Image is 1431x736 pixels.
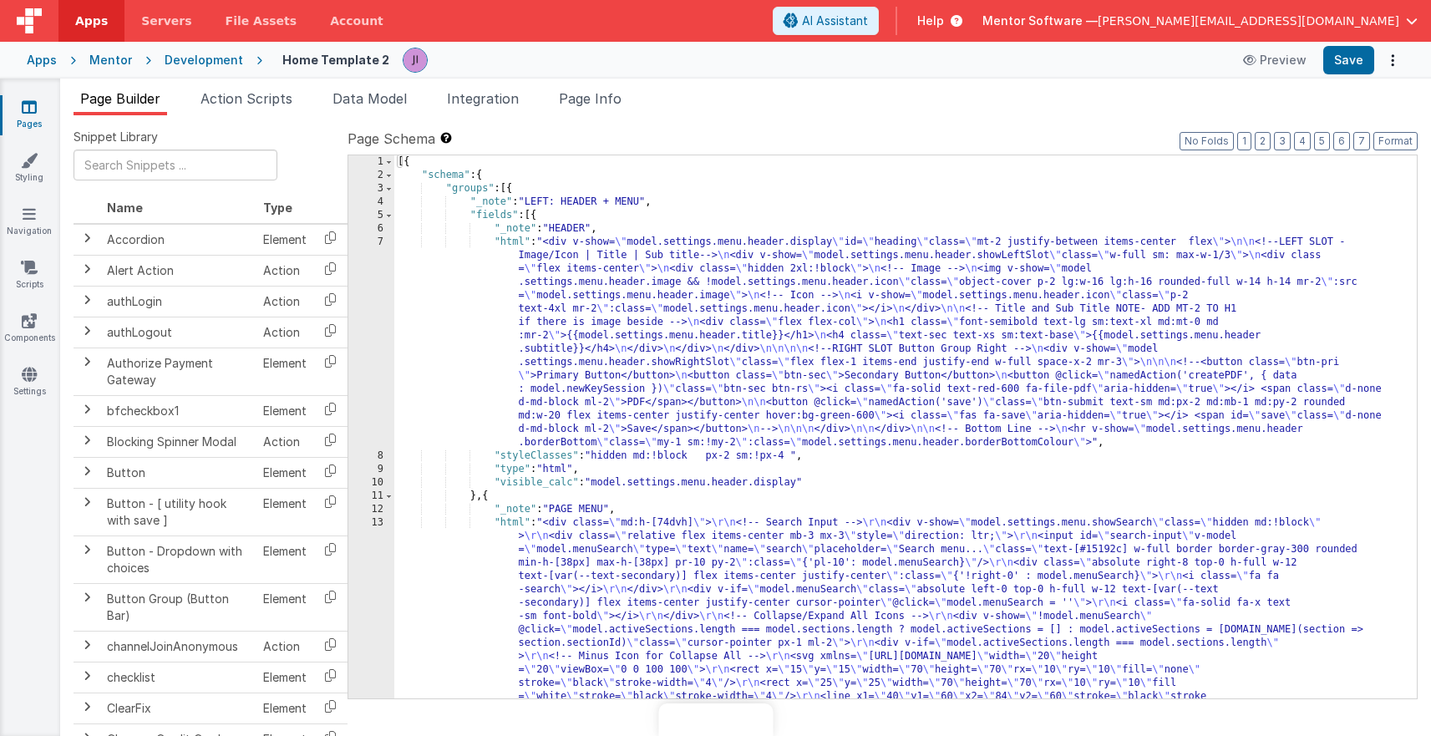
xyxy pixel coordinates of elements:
[165,52,243,69] div: Development
[1373,132,1418,150] button: Format
[74,150,277,180] input: Search Snippets ...
[141,13,191,29] span: Servers
[256,286,313,317] td: Action
[982,13,1418,29] button: Mentor Software — [PERSON_NAME][EMAIL_ADDRESS][DOMAIN_NAME]
[226,13,297,29] span: File Assets
[100,348,256,395] td: Authorize Payment Gateway
[100,255,256,286] td: Alert Action
[917,13,944,29] span: Help
[100,426,256,457] td: Blocking Spinner Modal
[1314,132,1330,150] button: 5
[1180,132,1234,150] button: No Folds
[348,129,435,149] span: Page Schema
[348,182,394,195] div: 3
[348,490,394,503] div: 11
[100,224,256,256] td: Accordion
[263,200,292,215] span: Type
[348,449,394,463] div: 8
[982,13,1098,29] span: Mentor Software —
[256,662,313,693] td: Element
[107,200,143,215] span: Name
[75,13,108,29] span: Apps
[1237,132,1251,150] button: 1
[348,169,394,182] div: 2
[256,317,313,348] td: Action
[348,503,394,516] div: 12
[348,222,394,236] div: 6
[100,286,256,317] td: authLogin
[1098,13,1399,29] span: [PERSON_NAME][EMAIL_ADDRESS][DOMAIN_NAME]
[256,395,313,426] td: Element
[403,48,427,72] img: 6c3d48e323fef8557f0b76cc516e01c7
[100,536,256,583] td: Button - Dropdown with choices
[100,583,256,631] td: Button Group (Button Bar)
[1294,132,1311,150] button: 4
[559,90,622,107] span: Page Info
[348,195,394,209] div: 4
[256,224,313,256] td: Element
[100,631,256,662] td: channelJoinAnonymous
[348,155,394,169] div: 1
[74,129,158,145] span: Snippet Library
[1274,132,1291,150] button: 3
[282,53,389,66] h4: Home Template 2
[200,90,292,107] span: Action Scripts
[27,52,57,69] div: Apps
[348,476,394,490] div: 10
[256,693,313,723] td: Element
[1323,46,1374,74] button: Save
[1233,47,1317,74] button: Preview
[256,488,313,536] td: Element
[348,236,394,449] div: 7
[447,90,519,107] span: Integration
[100,488,256,536] td: Button - [ utility hook with save ]
[802,13,868,29] span: AI Assistant
[100,662,256,693] td: checklist
[1353,132,1370,150] button: 7
[348,209,394,222] div: 5
[100,395,256,426] td: bfcheckbox1
[256,631,313,662] td: Action
[256,255,313,286] td: Action
[256,536,313,583] td: Element
[1333,132,1350,150] button: 6
[256,426,313,457] td: Action
[100,693,256,723] td: ClearFix
[256,583,313,631] td: Element
[256,457,313,488] td: Element
[100,317,256,348] td: authLogout
[80,90,160,107] span: Page Builder
[256,348,313,395] td: Element
[773,7,879,35] button: AI Assistant
[1381,48,1404,72] button: Options
[332,90,407,107] span: Data Model
[89,52,132,69] div: Mentor
[100,457,256,488] td: Button
[348,463,394,476] div: 9
[1255,132,1271,150] button: 2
